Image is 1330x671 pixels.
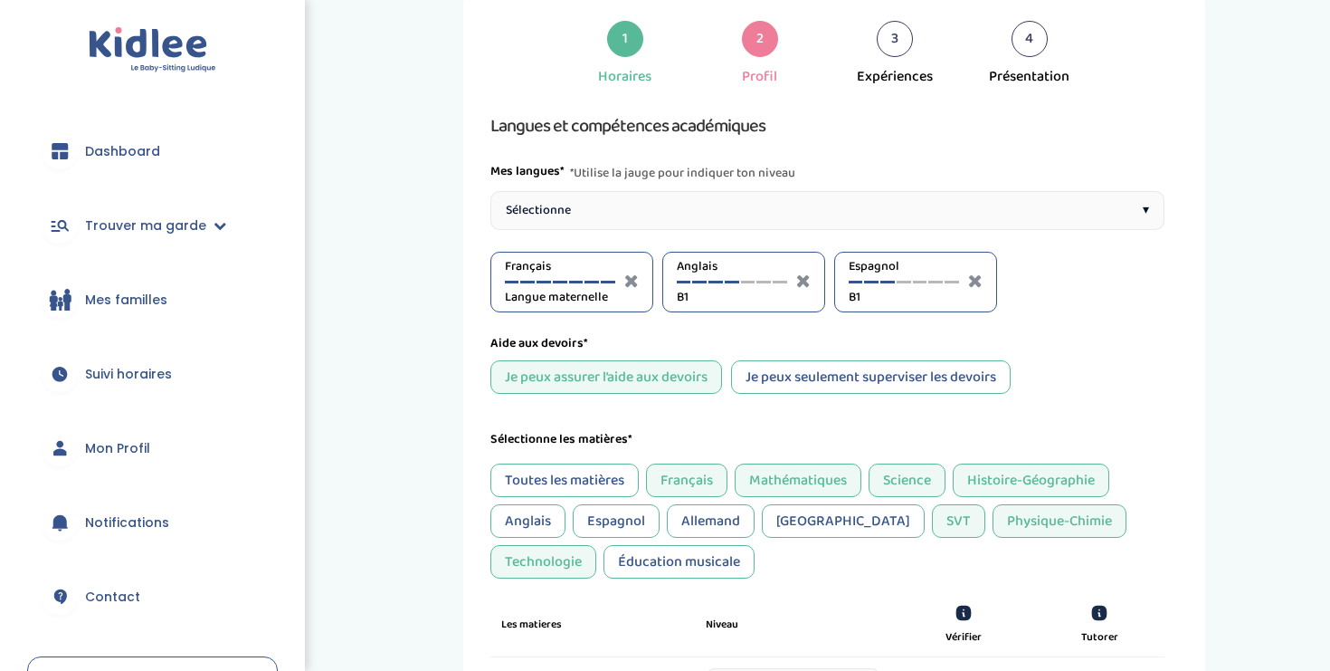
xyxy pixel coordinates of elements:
[570,162,795,184] span: *Utilise la jauge pour indiquer ton niveau
[85,216,206,235] span: Trouver ma garde
[1012,21,1048,57] div: 4
[27,490,278,555] a: Notifications
[85,365,172,384] span: Suivi horaires
[505,288,615,307] span: Langue maternelle
[490,430,632,449] label: Sélectionne les matières*
[27,267,278,332] a: Mes familles
[27,341,278,407] a: Suivi horaires
[85,513,169,532] span: Notifications
[993,504,1126,538] div: Physique-Chimie
[506,201,571,220] span: Sélectionne
[490,545,596,579] div: Technologie
[607,21,643,57] div: 1
[667,504,755,538] div: Allemand
[490,504,565,538] div: Anglais
[945,629,982,646] label: Vérifier
[877,21,913,57] div: 3
[849,288,959,307] span: B1
[598,66,651,88] div: Horaires
[89,27,216,73] img: logo.svg
[505,257,615,276] span: Français
[490,111,765,140] span: Langues et compétences académiques
[85,291,167,310] span: Mes familles
[735,464,861,497] div: Mathématiques
[953,464,1109,497] div: Histoire-Géographie
[989,66,1069,88] div: Présentation
[677,257,787,276] span: Anglais
[573,504,660,538] div: Espagnol
[85,439,150,458] span: Mon Profil
[869,464,945,497] div: Science
[27,416,278,481] a: Mon Profil
[85,588,140,607] span: Contact
[677,288,787,307] span: B1
[1081,629,1118,646] label: Tutorer
[857,66,933,88] div: Expériences
[932,504,985,538] div: SVT
[646,464,727,497] div: Français
[762,504,925,538] div: [GEOGRAPHIC_DATA]
[490,360,722,394] div: Je peux assurer l’aide aux devoirs
[1143,201,1149,220] span: ▾
[490,464,639,497] div: Toutes les matières
[742,66,777,88] div: Profil
[490,334,588,353] label: Aide aux devoirs*
[731,360,1011,394] div: Je peux seulement superviser les devoirs
[603,545,755,579] div: Éducation musicale
[27,564,278,629] a: Contact
[85,142,160,161] span: Dashboard
[742,21,778,57] div: 2
[27,119,278,184] a: Dashboard
[27,193,278,258] a: Trouver ma garde
[706,617,738,633] label: Niveau
[501,617,562,633] label: Les matieres
[849,257,959,276] span: Espagnol
[490,162,565,184] label: Mes langues*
